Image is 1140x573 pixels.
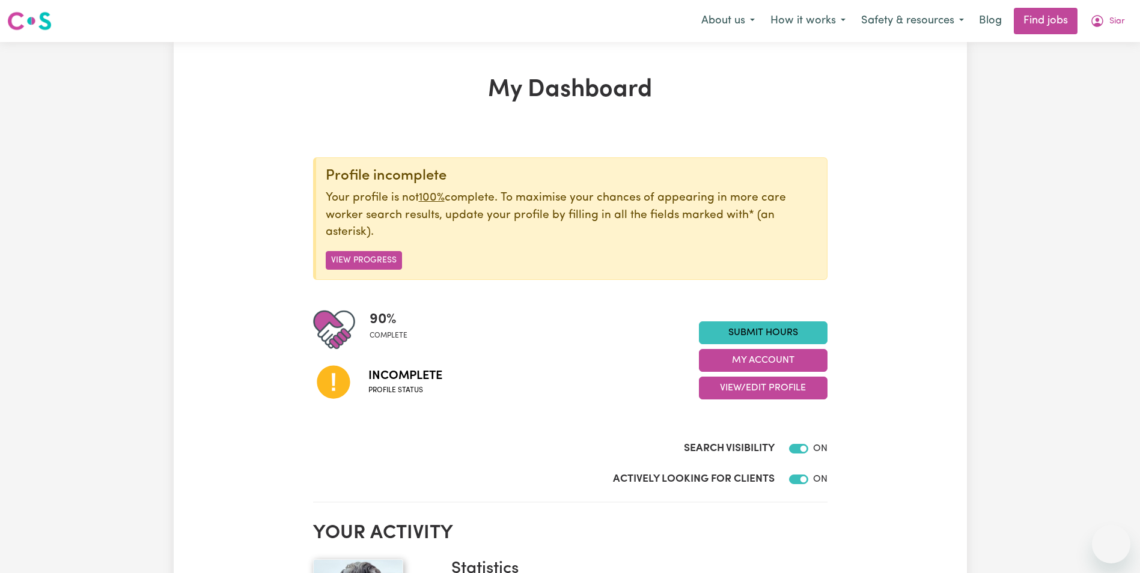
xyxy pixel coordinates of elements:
[813,474,828,484] span: ON
[1014,8,1078,34] a: Find jobs
[763,8,853,34] button: How it works
[684,441,775,456] label: Search Visibility
[699,321,828,344] a: Submit Hours
[313,76,828,105] h1: My Dashboard
[7,7,52,35] a: Careseekers logo
[1082,8,1133,34] button: My Account
[419,192,445,204] u: 100%
[370,330,407,341] span: complete
[326,251,402,270] button: View Progress
[370,309,407,330] span: 90 %
[693,8,763,34] button: About us
[972,8,1009,34] a: Blog
[699,349,828,372] button: My Account
[1109,15,1125,28] span: Siar
[1092,525,1130,563] iframe: Button to launch messaging window
[313,522,828,545] h2: Your activity
[699,377,828,399] button: View/Edit Profile
[326,190,817,241] p: Your profile is not complete. To maximise your chances of appearing in more care worker search re...
[370,309,417,351] div: Profile completeness: 90%
[7,10,52,32] img: Careseekers logo
[853,8,972,34] button: Safety & resources
[368,385,442,396] span: Profile status
[613,471,775,487] label: Actively Looking for Clients
[368,367,442,385] span: Incomplete
[326,168,817,185] div: Profile incomplete
[813,444,828,453] span: ON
